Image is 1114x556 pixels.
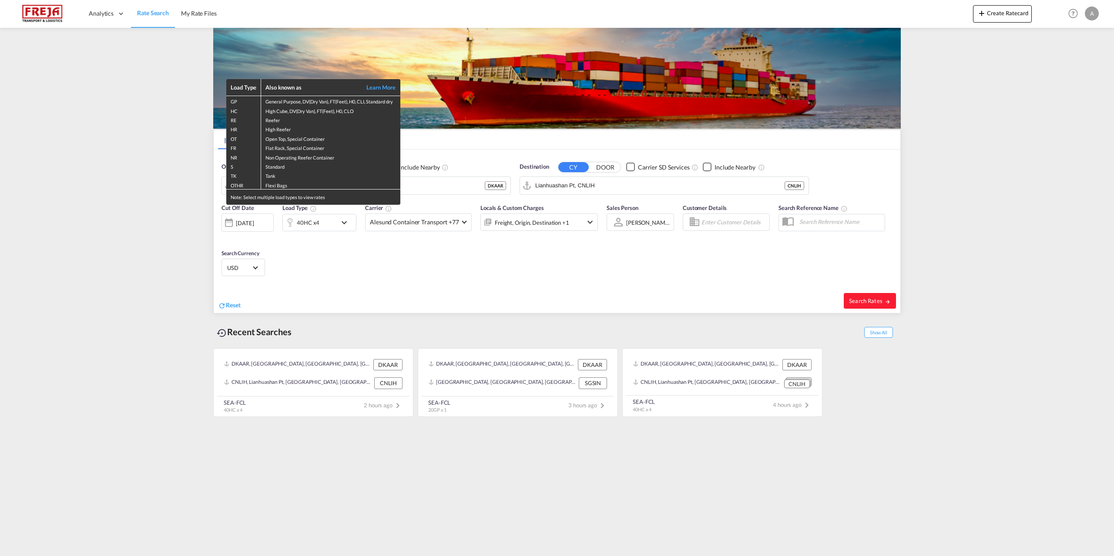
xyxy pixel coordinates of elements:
td: Flexi Bags [261,180,400,190]
td: Non Operating Reefer Container [261,152,400,161]
td: GP [226,96,261,106]
td: Tank [261,170,400,180]
div: Also known as [265,83,357,91]
th: Load Type [226,79,261,96]
td: High Reefer [261,124,400,133]
td: Flat Rack, Special Container [261,143,400,152]
td: General Purpose, DV(Dry Van), FT(Feet), H0, CLI, Standard dry [261,96,400,106]
td: OTHR [226,180,261,190]
td: High Cube, DV(Dry Van), FT(Feet), H0, CLO [261,106,400,115]
td: Reefer [261,115,400,124]
td: S [226,161,261,170]
td: Open Top, Special Container [261,133,400,143]
a: Learn More [357,83,396,91]
td: Standard [261,161,400,170]
td: HC [226,106,261,115]
td: OT [226,133,261,143]
td: NR [226,152,261,161]
div: Note: Select multiple load types to view rates [226,190,400,205]
td: HR [226,124,261,133]
td: RE [226,115,261,124]
td: TK [226,170,261,180]
td: FR [226,143,261,152]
